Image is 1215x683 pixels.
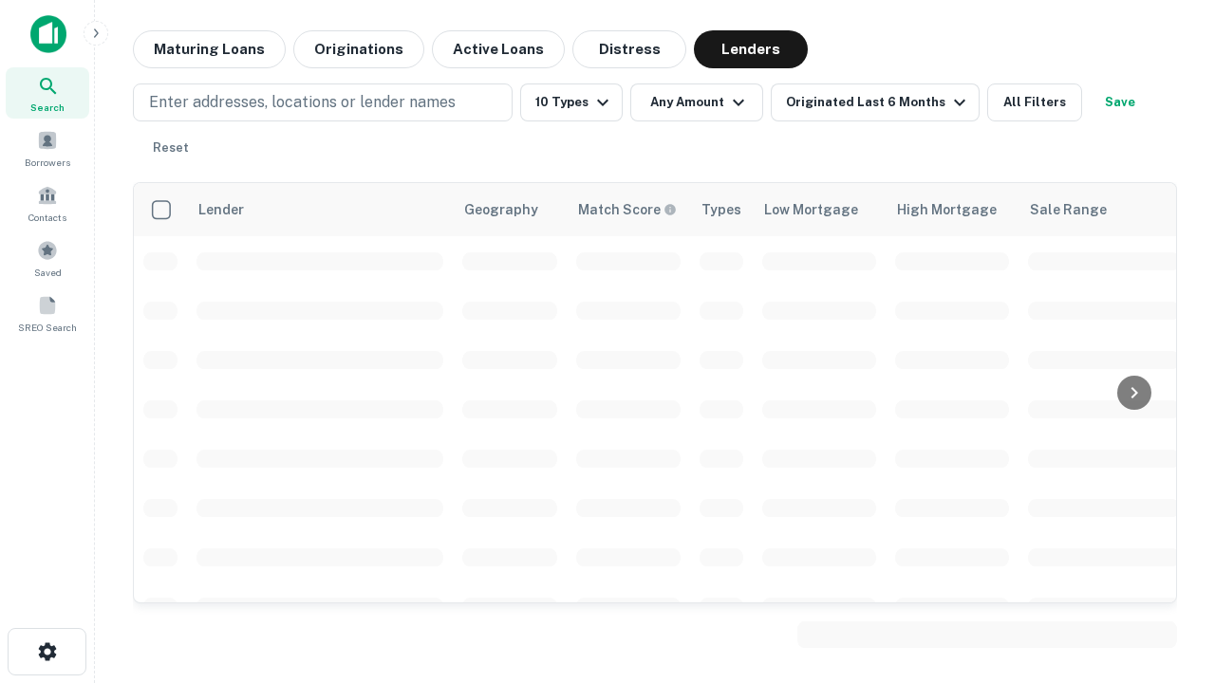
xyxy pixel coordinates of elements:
th: Low Mortgage [753,183,886,236]
a: SREO Search [6,287,89,339]
img: capitalize-icon.png [30,15,66,53]
th: Lender [187,183,453,236]
iframe: Chat Widget [1120,531,1215,622]
button: Lenders [694,30,808,68]
a: Saved [6,232,89,284]
div: Sale Range [1030,198,1107,221]
button: Active Loans [432,30,565,68]
span: Contacts [28,210,66,225]
th: High Mortgage [886,183,1019,236]
th: Geography [453,183,567,236]
th: Sale Range [1019,183,1189,236]
button: Maturing Loans [133,30,286,68]
div: Geography [464,198,538,221]
th: Types [690,183,753,236]
button: 10 Types [520,83,623,121]
button: Originations [293,30,424,68]
p: Enter addresses, locations or lender names [149,91,456,114]
span: Saved [34,265,62,280]
th: Capitalize uses an advanced AI algorithm to match your search with the best lender. The match sco... [567,183,690,236]
div: Capitalize uses an advanced AI algorithm to match your search with the best lender. The match sco... [578,199,677,220]
a: Borrowers [6,122,89,174]
button: Any Amount [630,83,763,121]
button: Save your search to get updates of matches that match your search criteria. [1090,83,1150,121]
span: SREO Search [18,320,77,335]
button: Originated Last 6 Months [771,83,980,121]
span: Search [30,100,65,115]
div: Low Mortgage [764,198,858,221]
a: Search [6,67,89,119]
button: All Filters [987,83,1082,121]
h6: Match Score [578,199,673,220]
div: High Mortgage [897,198,997,221]
div: Types [701,198,741,221]
span: Borrowers [25,155,70,170]
button: Reset [140,129,201,167]
div: Lender [198,198,244,221]
a: Contacts [6,177,89,229]
div: Originated Last 6 Months [786,91,971,114]
button: Distress [572,30,686,68]
button: Enter addresses, locations or lender names [133,83,513,121]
